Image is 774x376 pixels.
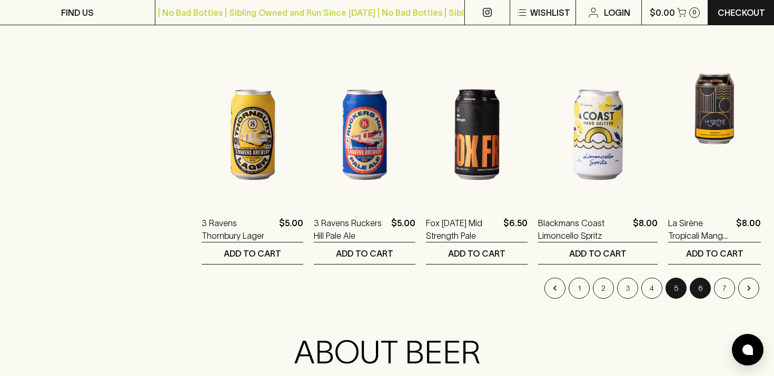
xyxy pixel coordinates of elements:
p: $8.00 [633,217,658,242]
img: 3 Ravens Ruckers Hill Pale Ale [314,17,415,201]
button: Go to page 7 [714,278,735,299]
button: ADD TO CART [538,242,658,264]
p: FIND US [61,6,94,19]
p: ADD TO CART [569,247,627,260]
button: Go to page 3 [617,278,638,299]
img: Fox Friday Mid Strength Pale [426,17,528,201]
p: $5.00 [279,217,303,242]
p: Login [604,6,630,19]
img: bubble-icon [742,344,753,355]
p: $0.00 [650,6,675,19]
p: ADD TO CART [448,247,505,260]
p: ADD TO CART [224,247,281,260]
p: $5.00 [391,217,415,242]
button: ADD TO CART [314,242,415,264]
button: Go to page 1 [569,278,590,299]
button: Go to previous page [544,278,565,299]
button: ADD TO CART [668,242,761,264]
p: 0 [692,9,697,15]
button: Go to page 6 [690,278,711,299]
button: ADD TO CART [202,242,303,264]
button: Go to page 2 [593,278,614,299]
button: Go to next page [738,278,759,299]
img: 3 Ravens Thornbury Lager [202,17,303,201]
p: ADD TO CART [336,247,393,260]
a: Fox [DATE] Mid Strength Pale [426,217,499,242]
img: La Sirène Tropicali Mango & Pineapple Table Beer [668,17,761,201]
p: $6.50 [503,217,528,242]
a: 3 Ravens Thornbury Lager [202,217,275,242]
img: Blackmans Coast Limoncello Spritz [538,17,658,201]
button: page 5 [666,278,687,299]
a: La Sirène Tropicali Mango & Pineapple Table Beer [668,217,732,242]
p: $8.00 [736,217,761,242]
p: ADD TO CART [686,247,743,260]
a: 3 Ravens Ruckers Hill Pale Ale [314,217,387,242]
a: Blackmans Coast Limoncello Spritz [538,217,629,242]
nav: pagination navigation [202,278,761,299]
p: Checkout [718,6,765,19]
button: Go to page 4 [641,278,662,299]
h2: ABOUT BEER [116,333,658,371]
p: Wishlist [530,6,570,19]
button: ADD TO CART [426,242,528,264]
